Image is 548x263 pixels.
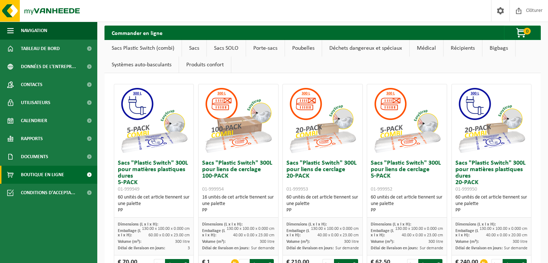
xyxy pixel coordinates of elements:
div: PP [202,207,274,214]
span: Sur demande [504,246,527,250]
a: Sacs [182,40,206,57]
span: Volume (m³): [286,240,310,244]
h3: Sacs "Plastic Switch" 300L pour matières plastiques dures 5-PACK [118,160,190,192]
span: 300 litre [344,240,359,244]
span: Volume (m³): [455,240,479,244]
span: 60.00 x 0.00 x 23.00 cm [148,233,190,237]
img: 01-999953 [286,84,358,156]
span: Emballage (L x l x H): [371,229,394,237]
a: Médical [410,40,443,57]
span: Délai de livraison en jours: [371,246,418,250]
h3: Sacs "Plastic Switch" 300L pour liens de cerclage 100-PACK [202,160,274,192]
button: 0 [504,26,540,40]
div: PP [371,207,443,214]
span: Volume (m³): [202,240,226,244]
a: Produits confort [179,57,231,73]
span: Volume (m³): [118,240,141,244]
span: 300 litre [428,240,443,244]
span: Emballage (L x l x H): [118,229,141,237]
span: Dimensions (L x l x H): [202,222,242,227]
span: Délai de livraison en jours: [202,246,249,250]
a: Systèmes auto-basculants [104,57,179,73]
span: Rapports [21,130,43,148]
span: Emballage (L x l x H): [455,229,478,237]
div: 60 unités de cet article tiennent sur une palette [286,194,358,214]
span: Délai de livraison en jours: [455,246,503,250]
span: Utilisateurs [21,94,50,112]
div: 16 unités de cet article tiennent sur une palette [202,194,274,214]
span: Volume (m³): [371,240,394,244]
span: 40.00 x 0.00 x 23.00 cm [402,233,443,237]
span: 3 [188,246,190,250]
span: Données de l'entrepr... [21,58,76,76]
span: Sur demande [420,246,443,250]
img: 01-999949 [118,84,190,156]
span: 130.00 x 100.00 x 0.000 cm [142,227,190,231]
span: Navigation [21,22,47,40]
span: 300 litre [260,240,275,244]
span: Emballage (L x l x H): [202,229,225,237]
span: 01-999949 [118,187,139,192]
span: 01-999953 [286,187,308,192]
span: 130.00 x 100.00 x 0.000 cm [227,227,275,231]
span: 300 litre [175,240,190,244]
h2: Commander en ligne [104,26,170,40]
img: 01-999954 [202,84,274,156]
span: 40.00 x 0.00 x 20.00 cm [486,233,527,237]
span: Sur demande [335,246,359,250]
div: PP [118,207,190,214]
div: 60 unités de cet article tiennent sur une palette [455,194,527,214]
span: 40.00 x 0.00 x 23.00 cm [317,233,359,237]
span: Dimensions (L x l x H): [118,222,158,227]
span: 130.00 x 100.00 x 0.000 cm [480,227,527,231]
span: Délai de livraison en jours: [286,246,334,250]
span: Emballage (L x l x H): [286,229,309,237]
div: PP [455,207,527,214]
span: Dimensions (L x l x H): [371,222,411,227]
span: Documents [21,148,48,166]
span: 01-999952 [371,187,392,192]
a: Sacs SOLO [207,40,246,57]
div: 60 unités de cet article tiennent sur une palette [371,194,443,214]
span: 40.00 x 0.00 x 23.00 cm [233,233,275,237]
h3: Sacs "Plastic Switch" 300L pour liens de cerclage 5-PACK [371,160,443,192]
div: PP [286,207,358,214]
a: Récipients [444,40,482,57]
span: Contacts [21,76,43,94]
span: Délai de livraison en jours: [118,246,165,250]
a: Poubelles [285,40,322,57]
img: 01-999950 [455,84,527,156]
h3: Sacs "Plastic Switch" 300L pour matières plastiques dures 20-PACK [455,160,527,192]
span: Tableau de bord [21,40,60,58]
span: 01-999954 [202,187,224,192]
a: Déchets dangereux et spéciaux [322,40,409,57]
span: Sur demande [251,246,275,250]
span: 0 [524,28,531,35]
div: 60 unités de cet article tiennent sur une palette [118,194,190,214]
span: Calendrier [21,112,47,130]
span: Boutique en ligne [21,166,64,184]
a: Bigbags [482,40,515,57]
span: 01-999950 [455,187,477,192]
h3: Sacs "Plastic Switch" 300L pour liens de cerclage 20-PACK [286,160,358,192]
span: 300 litre [513,240,527,244]
span: 130.00 x 100.00 x 0.000 cm [395,227,443,231]
a: Sacs Plastic Switch (combi) [104,40,182,57]
span: Dimensions (L x l x H): [286,222,327,227]
a: Porte-sacs [246,40,285,57]
span: Dimensions (L x l x H): [455,222,496,227]
span: Conditions d'accepta... [21,184,75,202]
img: 01-999952 [371,84,443,156]
span: 130.00 x 100.00 x 0.000 cm [311,227,359,231]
